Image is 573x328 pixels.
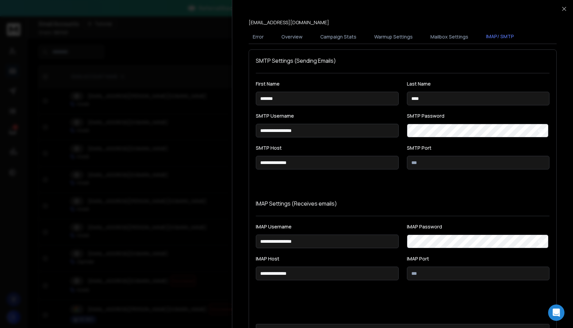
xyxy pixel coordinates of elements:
div: Open Intercom Messenger [548,304,564,321]
label: IMAP Username [256,224,399,229]
label: IMAP Host [256,256,399,261]
label: SMTP Host [256,146,399,150]
label: SMTP Username [256,114,399,118]
p: IMAP Settings (Receives emails) [256,199,549,208]
label: Last Name [407,81,550,86]
label: IMAP Port [407,256,550,261]
label: IMAP Password [407,224,550,229]
button: IMAP/ SMTP [482,29,518,45]
label: SMTP Password [407,114,550,118]
label: First Name [256,81,399,86]
label: SMTP Port [407,146,550,150]
h1: SMTP Settings (Sending Emails) [256,57,549,65]
button: Campaign Stats [316,29,361,44]
button: Overview [277,29,307,44]
p: [EMAIL_ADDRESS][DOMAIN_NAME] [249,19,329,26]
button: Mailbox Settings [426,29,472,44]
button: Error [249,29,268,44]
button: Warmup Settings [370,29,417,44]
